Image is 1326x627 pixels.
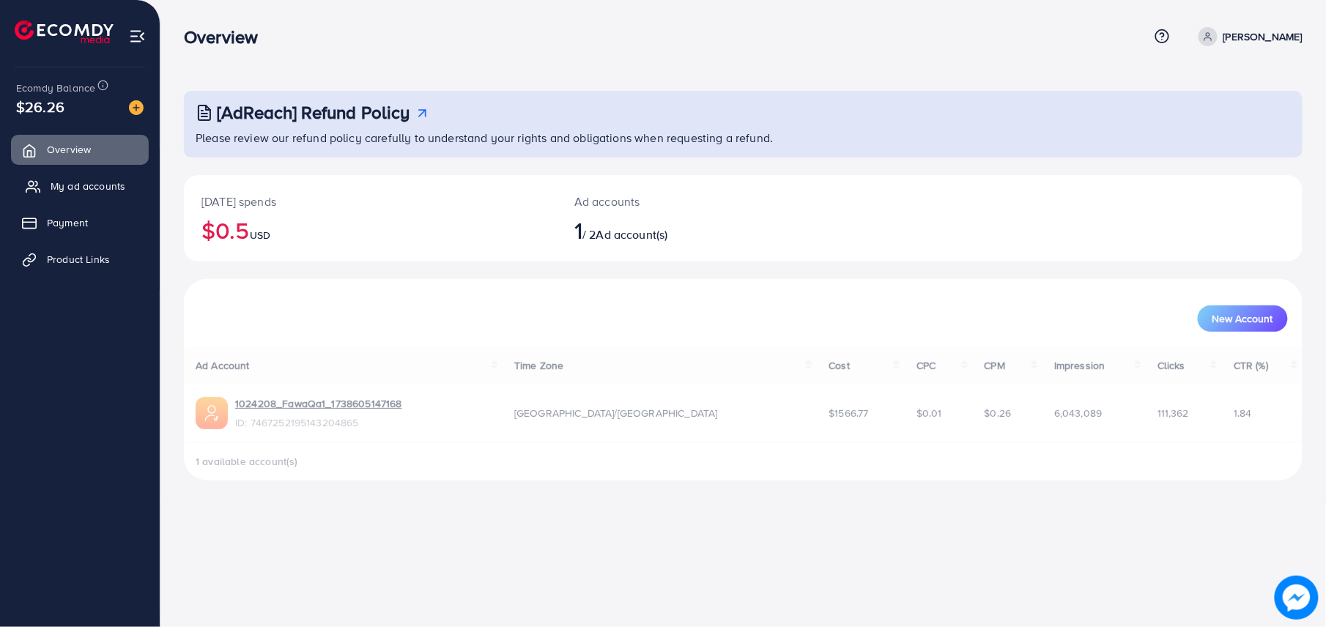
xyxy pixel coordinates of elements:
[1279,580,1314,615] img: image
[217,102,410,123] h3: [AdReach] Refund Policy
[47,215,88,230] span: Payment
[596,226,668,242] span: Ad account(s)
[1212,313,1273,324] span: New Account
[250,228,270,242] span: USD
[16,81,95,95] span: Ecomdy Balance
[15,21,114,43] img: logo
[11,135,149,164] a: Overview
[1193,27,1303,46] a: [PERSON_NAME]
[11,208,149,237] a: Payment
[51,179,125,193] span: My ad accounts
[11,245,149,274] a: Product Links
[196,129,1294,146] p: Please review our refund policy carefully to understand your rights and obligations when requesti...
[184,26,270,48] h3: Overview
[1198,305,1288,332] button: New Account
[574,213,582,247] span: 1
[1223,28,1303,45] p: [PERSON_NAME]
[574,193,819,210] p: Ad accounts
[201,216,539,244] h2: $0.5
[47,142,91,157] span: Overview
[129,28,146,45] img: menu
[574,216,819,244] h2: / 2
[16,96,64,117] span: $26.26
[47,252,110,267] span: Product Links
[201,193,539,210] p: [DATE] spends
[11,171,149,201] a: My ad accounts
[129,100,144,115] img: image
